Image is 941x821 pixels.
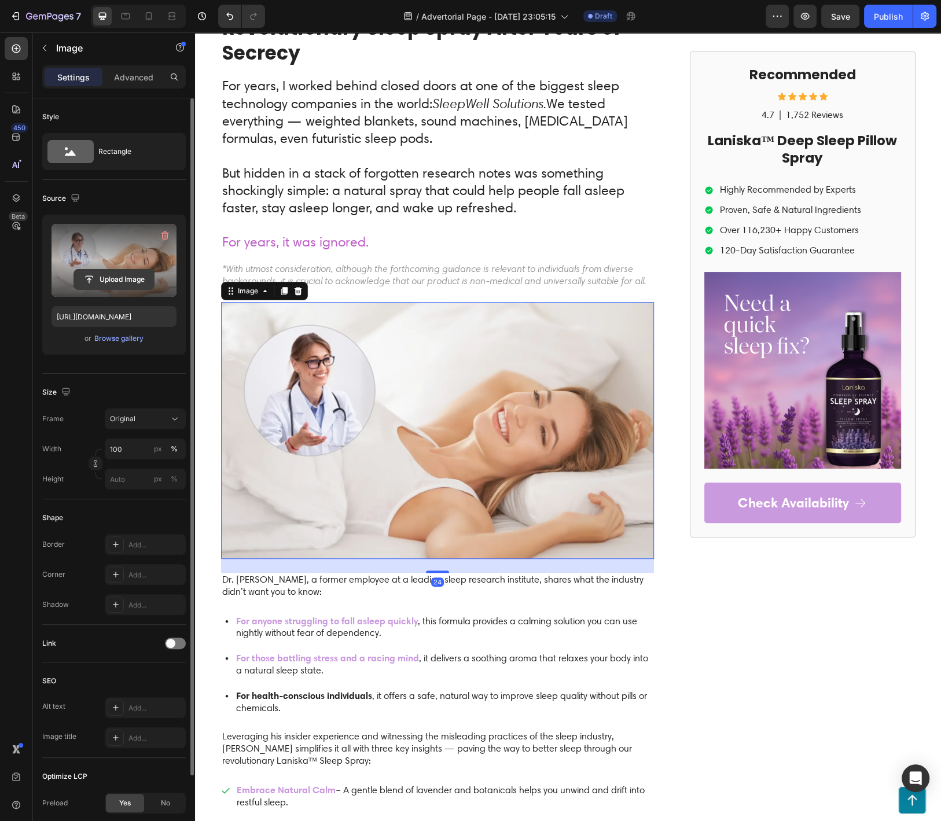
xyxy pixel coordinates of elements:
[161,798,170,808] span: No
[591,77,648,89] p: 1,752 Reviews
[874,10,903,23] div: Publish
[864,5,913,28] button: Publish
[27,230,458,255] p: *With utmost consideration, although the forthcoming guidance is relevant to individuals from div...
[509,33,706,53] h2: Recommended
[151,442,165,456] button: %
[128,703,183,713] div: Add...
[42,191,82,207] div: Source
[42,701,65,712] div: Alt text
[9,212,28,221] div: Beta
[128,570,183,580] div: Add...
[105,408,186,429] button: Original
[42,731,76,742] div: Image title
[27,201,174,218] span: For years, it was ignored.
[76,9,81,23] p: 7
[41,583,457,608] p: , this formula provides a calming solution you can use nightly without fear of dependency.
[128,600,183,610] div: Add...
[42,798,68,808] div: Preload
[41,583,223,594] strong: For anyone struggling to fall asleep quickly
[41,657,177,669] strong: For health-conscious individuals
[567,77,579,89] p: 4.7
[57,71,90,83] p: Settings
[543,462,654,480] p: Check Availability
[11,123,28,132] div: 450
[42,474,64,484] label: Height
[42,112,59,122] div: Style
[41,253,65,264] div: Image
[416,10,419,23] span: /
[595,11,612,21] span: Draft
[5,5,86,28] button: 7
[42,444,61,454] label: Width
[525,212,666,224] p: 120-Day Satisfaction Guarantee
[171,444,178,454] div: %
[154,444,162,454] div: px
[236,545,249,554] div: 24
[42,638,56,649] div: Link
[151,472,165,486] button: %
[52,306,177,327] input: https://example.com/image.jpg
[237,62,351,79] i: SleepWell Solutions.
[821,5,859,28] button: Save
[171,474,178,484] div: %
[27,542,458,566] p: Dr. [PERSON_NAME], a former employee at a leading sleep research institute, shares what the indus...
[42,569,65,580] div: Corner
[167,442,181,456] button: px
[42,385,73,400] div: Size
[218,5,265,28] div: Undo/Redo
[27,132,458,185] p: But hidden in a stack of forgotten research notes was something shockingly simple: a natural spra...
[421,10,556,23] span: Advertorial Page - [DATE] 23:05:15
[525,192,666,204] p: Over 116,230+ Happy Customers
[42,599,69,610] div: Shadow
[42,539,65,550] div: Border
[114,71,153,83] p: Advanced
[41,620,224,631] strong: For those battling stress and a racing mind
[105,469,186,489] input: px%
[583,77,587,89] p: |
[831,12,850,21] span: Save
[26,270,459,527] img: gempages_581707213500842740-738aa09c-e6b5-4dfe-ae00-f27bdef510f7.webp
[154,474,162,484] div: px
[105,439,186,459] input: px%
[110,414,135,424] span: Original
[42,752,457,776] p: – A gentle blend of lavender and botanicals helps you unwind and drift into restful sleep.
[902,764,929,792] div: Open Intercom Messenger
[119,798,131,808] span: Yes
[42,414,64,424] label: Frame
[509,100,706,137] h2: Laniska™ Deep Sleep Pillow Spray
[128,540,183,550] div: Add...
[98,138,169,165] div: Rectangle
[56,41,155,55] p: Image
[26,540,459,567] div: Rich Text Editor. Editing area: main
[73,269,155,290] button: Upload Image
[509,451,706,491] a: Check Availability
[167,472,181,486] button: px
[41,620,457,645] p: , it delivers a soothing aroma that relaxes your body into a natural sleep state.
[27,698,458,734] p: Leveraging his insider experience and witnessing the misleading practices of the sleep industry, ...
[525,172,666,184] p: Proven, Safe & Natural Ingredients
[42,752,141,763] strong: Embrace Natural Calm
[94,333,144,344] button: Browse gallery
[128,733,183,743] div: Add...
[42,676,56,686] div: SEO
[41,657,457,682] p: , it offers a safe, natural way to improve sleep quality without pills or chemicals.
[195,32,941,821] iframe: Design area
[42,771,87,782] div: Optimize LCP
[525,152,666,164] p: Highly Recommended by Experts
[509,240,706,437] img: gempages_581707213500842740-229ac02a-249e-4e43-9a6d-b4167732c587.png
[42,513,63,523] div: Shape
[84,332,91,345] span: or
